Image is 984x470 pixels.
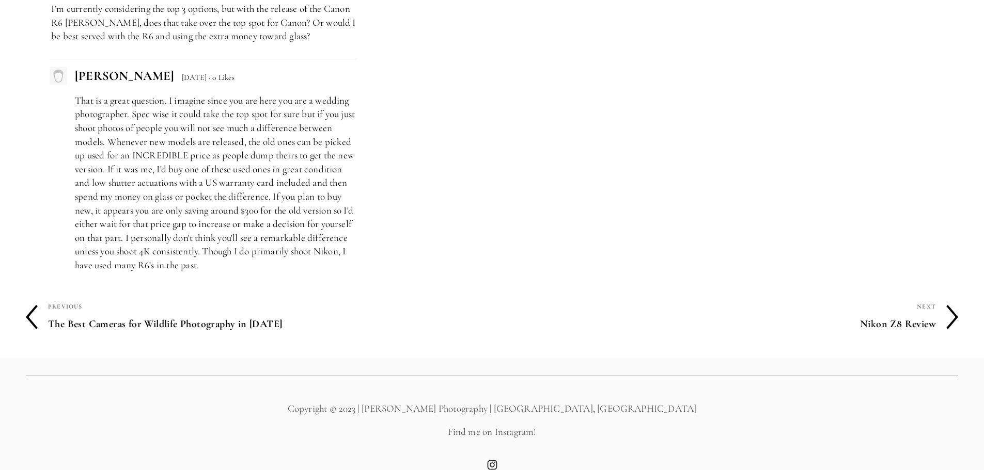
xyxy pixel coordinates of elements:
h4: The Best Cameras for Wildlife Photography in [DATE] [48,313,492,335]
span: · 0 Likes [209,73,235,82]
div: Previous [48,300,492,313]
a: Instagram [487,460,497,470]
p: That is a great question. I imagine since you are here you are a wedding photographer. Spec wise ... [75,94,356,272]
h4: Nikon Z8 Review [492,313,936,335]
div: Next [492,300,936,313]
p: Copyright © 2023 | [PERSON_NAME] Photography | [GEOGRAPHIC_DATA], [GEOGRAPHIC_DATA] [26,402,958,416]
span: [PERSON_NAME] [75,68,174,84]
a: Next Nikon Z8 Review [492,300,959,335]
a: Previous The Best Cameras for Wildlife Photography in [DATE] [26,300,492,335]
span: [DATE] [182,73,207,82]
p: Find me on Instagram! [26,425,958,439]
